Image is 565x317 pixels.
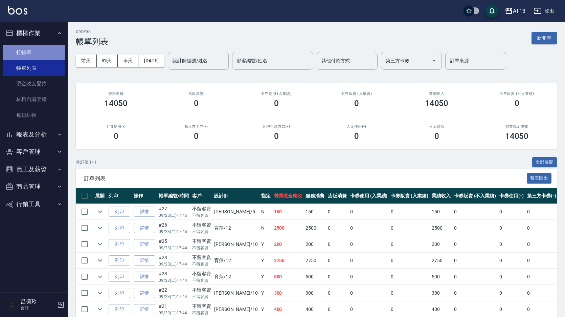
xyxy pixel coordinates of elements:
[192,238,211,245] div: 不留客資
[272,204,304,220] td: 150
[84,91,148,96] h3: 服務消費
[3,24,65,42] button: 櫃檯作業
[190,188,213,204] th: 客戶
[389,188,430,204] th: 卡券販賣 (入業績)
[485,4,499,18] button: save
[326,285,348,301] td: 0
[212,269,259,285] td: 育萍 /12
[76,55,97,67] button: 前天
[452,236,498,252] td: 0
[132,188,157,204] th: 操作
[452,285,498,301] td: 0
[405,124,469,129] h2: 入金儲值
[76,30,108,34] h2: ORDERS
[157,188,190,204] th: 帳單編號/時間
[3,76,65,91] a: 現金收支登錄
[452,204,498,220] td: 0
[452,269,498,285] td: 0
[485,91,549,96] h2: 卡券販賣 (不入業績)
[525,204,558,220] td: 0
[498,253,525,269] td: 0
[389,253,430,269] td: 0
[157,236,190,252] td: #25
[532,32,557,44] button: 新開單
[272,236,304,252] td: 200
[452,188,498,204] th: 卡券販賣 (不入業績)
[354,99,359,108] h3: 0
[348,236,389,252] td: 0
[505,131,529,141] h3: 14050
[348,269,389,285] td: 0
[134,272,155,282] a: 詳情
[192,277,211,283] p: 不留客資
[192,254,211,261] div: 不留客資
[159,294,189,300] p: 09/23 (二) 17:44
[434,131,439,141] h3: 0
[134,207,155,217] a: 詳情
[430,253,452,269] td: 2750
[192,261,211,267] p: 不留客資
[244,91,308,96] h2: 卡券使用 (入業績)
[192,310,211,316] p: 不留客資
[164,91,228,96] h2: 店販消費
[272,269,304,285] td: 500
[304,285,326,301] td: 300
[192,287,211,294] div: 不留客資
[274,99,279,108] h3: 0
[498,236,525,252] td: 0
[389,269,430,285] td: 0
[192,229,211,235] p: 不留客資
[430,204,452,220] td: 150
[97,55,118,67] button: 昨天
[114,131,118,141] h3: 0
[21,305,55,311] p: 會計
[324,124,388,129] h2: 入金使用(-)
[525,236,558,252] td: 0
[515,99,519,108] h3: 0
[527,175,552,181] a: 報表匯出
[157,204,190,220] td: #27
[95,288,105,298] button: expand row
[192,245,211,251] p: 不留客資
[95,223,105,233] button: expand row
[104,99,128,108] h3: 14050
[3,161,65,178] button: 員工及薪資
[498,188,525,204] th: 卡券使用(-)
[430,285,452,301] td: 300
[212,253,259,269] td: 育萍 /12
[134,255,155,266] a: 詳情
[525,285,558,301] td: 0
[3,195,65,213] button: 行銷工具
[452,220,498,236] td: 0
[389,236,430,252] td: 0
[3,45,65,60] a: 打帳單
[3,107,65,123] a: 每日結帳
[194,131,199,141] h3: 0
[304,253,326,269] td: 2750
[109,255,130,266] button: 列印
[389,220,430,236] td: 0
[192,294,211,300] p: 不留客資
[118,55,139,67] button: 今天
[95,255,105,266] button: expand row
[532,157,557,168] button: 全部展開
[244,124,308,129] h2: 其他付款方式(-)
[95,272,105,282] button: expand row
[272,188,304,204] th: 營業現金應收
[109,272,130,282] button: 列印
[348,285,389,301] td: 0
[3,178,65,195] button: 商品管理
[430,188,452,204] th: 業績收入
[192,205,211,212] div: 不留客資
[3,143,65,161] button: 客戶管理
[259,204,272,220] td: N
[430,269,452,285] td: 500
[76,37,108,46] h3: 帳單列表
[498,269,525,285] td: 0
[513,7,525,15] div: AT13
[498,204,525,220] td: 0
[326,204,348,220] td: 0
[430,236,452,252] td: 200
[498,285,525,301] td: 0
[95,304,105,314] button: expand row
